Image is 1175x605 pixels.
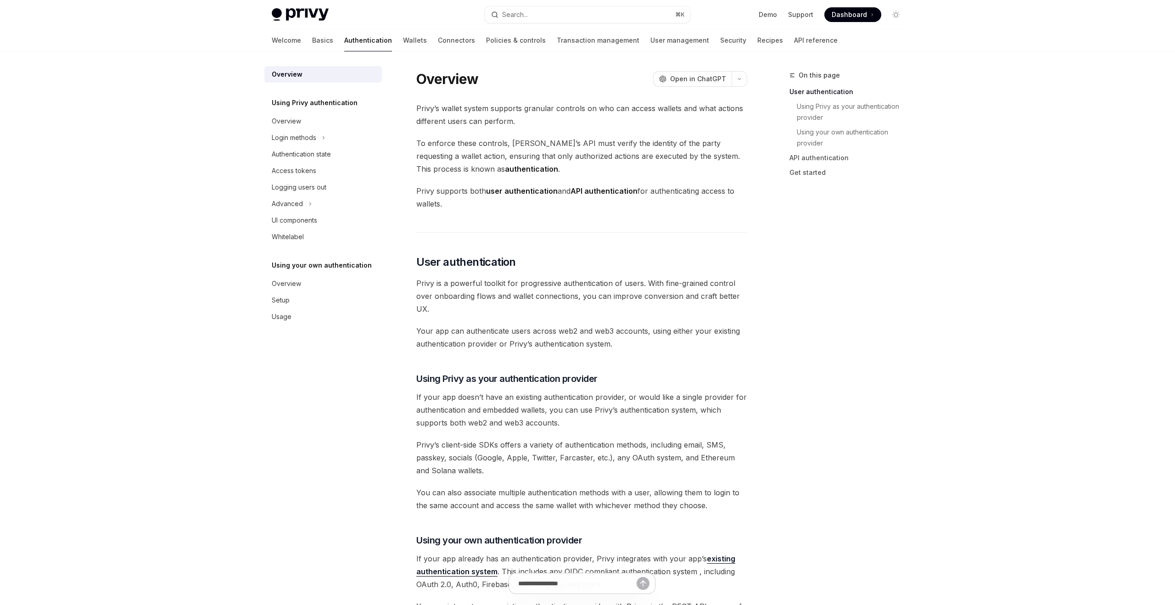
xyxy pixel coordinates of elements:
[264,308,382,325] a: Usage
[571,186,638,196] strong: API authentication
[272,69,302,80] div: Overview
[485,6,690,23] button: Search...⌘K
[264,212,382,229] a: UI components
[416,486,747,512] span: You can also associate multiple authentication methods with a user, allowing them to login to the...
[416,137,747,175] span: To enforce these controls, [PERSON_NAME]’s API must verify the identity of the party requesting a...
[789,165,911,180] a: Get started
[675,11,685,18] span: ⌘ K
[788,10,813,19] a: Support
[272,165,316,176] div: Access tokens
[272,149,331,160] div: Authentication state
[416,325,747,350] span: Your app can authenticate users across web2 and web3 accounts, using either your existing authent...
[272,116,301,127] div: Overview
[403,29,427,51] a: Wallets
[416,102,747,128] span: Privy’s wallet system supports granular controls on who can access wallets and what actions diffe...
[438,29,475,51] a: Connectors
[502,9,528,20] div: Search...
[272,97,358,108] h5: Using Privy authentication
[272,260,372,271] h5: Using your own authentication
[832,10,867,19] span: Dashboard
[264,292,382,308] a: Setup
[416,438,747,477] span: Privy’s client-side SDKs offers a variety of authentication methods, including email, SMS, passke...
[264,179,382,196] a: Logging users out
[757,29,783,51] a: Recipes
[416,185,747,210] span: Privy supports both and for authenticating access to wallets.
[416,71,478,87] h1: Overview
[264,66,382,83] a: Overview
[789,84,911,99] a: User authentication
[486,186,558,196] strong: user authentication
[264,162,382,179] a: Access tokens
[789,151,911,165] a: API authentication
[416,391,747,429] span: If your app doesn’t have an existing authentication provider, or would like a single provider for...
[557,29,639,51] a: Transaction management
[272,8,329,21] img: light logo
[416,372,598,385] span: Using Privy as your authentication provider
[505,164,558,174] strong: authentication
[889,7,903,22] button: Toggle dark mode
[794,29,838,51] a: API reference
[264,229,382,245] a: Whitelabel
[799,70,840,81] span: On this page
[486,29,546,51] a: Policies & controls
[264,146,382,162] a: Authentication state
[416,255,516,269] span: User authentication
[653,71,732,87] button: Open in ChatGPT
[797,125,911,151] a: Using your own authentication provider
[272,182,326,193] div: Logging users out
[272,198,303,209] div: Advanced
[344,29,392,51] a: Authentication
[272,295,290,306] div: Setup
[824,7,881,22] a: Dashboard
[272,278,301,289] div: Overview
[272,29,301,51] a: Welcome
[797,99,911,125] a: Using Privy as your authentication provider
[272,311,291,322] div: Usage
[416,552,747,591] span: If your app already has an authentication provider, Privy integrates with your app’s . This inclu...
[650,29,709,51] a: User management
[416,277,747,315] span: Privy is a powerful toolkit for progressive authentication of users. With fine-grained control ov...
[264,113,382,129] a: Overview
[272,132,316,143] div: Login methods
[759,10,777,19] a: Demo
[416,534,582,547] span: Using your own authentication provider
[272,215,317,226] div: UI components
[637,577,649,590] button: Send message
[312,29,333,51] a: Basics
[720,29,746,51] a: Security
[670,74,726,84] span: Open in ChatGPT
[264,275,382,292] a: Overview
[272,231,304,242] div: Whitelabel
